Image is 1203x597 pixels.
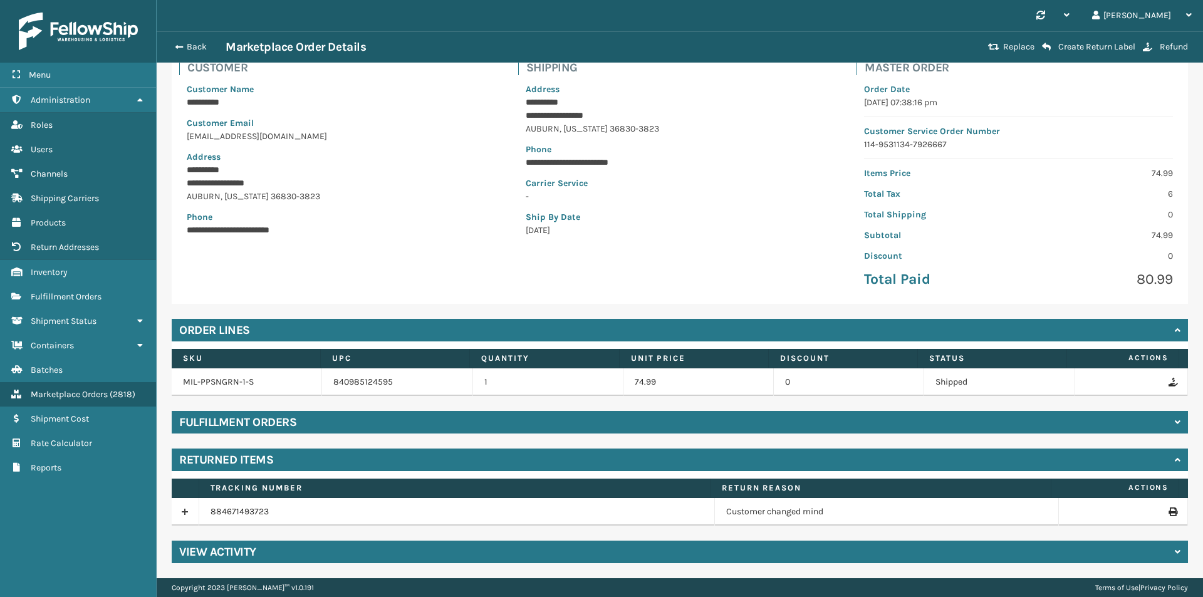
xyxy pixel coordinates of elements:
[864,125,1173,138] p: Customer Service Order Number
[332,353,458,364] label: UPC
[187,83,496,96] p: Customer Name
[1038,41,1139,53] button: Create Return Label
[924,368,1075,396] td: Shipped
[526,143,835,156] p: Phone
[1026,270,1173,289] p: 80.99
[31,169,68,179] span: Channels
[864,249,1011,262] p: Discount
[179,452,273,467] h4: Returned Items
[31,389,108,400] span: Marketplace Orders
[526,84,560,95] span: Address
[526,210,835,224] p: Ship By Date
[864,229,1011,242] p: Subtotal
[780,353,906,364] label: Discount
[168,41,226,53] button: Back
[715,498,1059,526] td: Customer changed mind
[226,39,366,55] h3: Marketplace Order Details
[179,323,250,338] h4: Order Lines
[31,95,90,105] span: Administration
[864,96,1173,109] p: [DATE] 07:38:16 pm
[864,187,1011,200] p: Total Tax
[29,70,51,80] span: Menu
[31,267,68,278] span: Inventory
[31,242,99,252] span: Return Addresses
[1140,583,1188,592] a: Privacy Policy
[1143,43,1152,51] i: Refund
[31,120,53,130] span: Roles
[1071,348,1176,368] span: Actions
[31,462,61,473] span: Reports
[526,190,835,203] p: -
[187,210,496,224] p: Phone
[1026,249,1173,262] p: 0
[722,482,1039,494] label: Return Reason
[864,270,1011,289] p: Total Paid
[31,217,66,228] span: Products
[526,122,835,135] p: AUBURN , [US_STATE] 36830-3823
[984,41,1038,53] button: Replace
[623,368,774,396] td: 74.99
[1026,229,1173,242] p: 74.99
[31,340,74,351] span: Containers
[211,506,269,517] a: 884671493723
[31,413,89,424] span: Shipment Cost
[31,365,63,375] span: Batches
[481,353,607,364] label: Quantity
[1026,167,1173,180] p: 74.99
[183,353,309,364] label: SKU
[183,376,254,387] a: MIL-PPSNGRN-1-S
[31,291,102,302] span: Fulfillment Orders
[526,60,842,75] h4: Shipping
[187,190,496,203] p: AUBURN , [US_STATE] 36830-3823
[31,193,99,204] span: Shipping Carriers
[19,13,138,50] img: logo
[865,60,1180,75] h4: Master Order
[187,152,221,162] span: Address
[1055,477,1176,498] span: Actions
[179,415,296,430] h4: Fulfillment Orders
[1026,208,1173,221] p: 0
[179,544,256,559] h4: View Activity
[864,83,1173,96] p: Order Date
[1169,507,1176,516] i: Print Return Label
[864,208,1011,221] p: Total Shipping
[1042,42,1051,52] i: Create Return Label
[322,368,472,396] td: 840985124595
[864,138,1173,151] p: 114-9531134-7926667
[31,144,53,155] span: Users
[473,368,623,396] td: 1
[187,60,503,75] h4: Customer
[631,353,757,364] label: Unit Price
[864,167,1011,180] p: Items Price
[187,117,496,130] p: Customer Email
[187,130,496,143] p: [EMAIL_ADDRESS][DOMAIN_NAME]
[1095,583,1138,592] a: Terms of Use
[929,353,1055,364] label: Status
[1139,41,1192,53] button: Refund
[988,43,999,51] i: Replace
[774,368,924,396] td: 0
[1095,578,1188,597] div: |
[110,389,135,400] span: ( 2818 )
[31,316,96,326] span: Shipment Status
[526,224,835,237] p: [DATE]
[211,482,699,494] label: Tracking number
[1169,378,1176,387] i: Refund Order Line
[172,578,314,597] p: Copyright 2023 [PERSON_NAME]™ v 1.0.191
[526,177,835,190] p: Carrier Service
[31,438,92,449] span: Rate Calculator
[1026,187,1173,200] p: 6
